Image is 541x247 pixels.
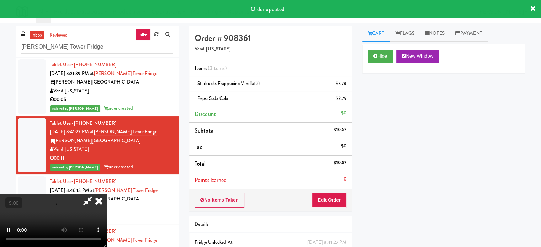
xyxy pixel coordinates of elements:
[72,61,116,68] span: · [PHONE_NUMBER]
[72,178,116,185] span: · [PHONE_NUMBER]
[396,50,439,63] button: New Window
[50,78,173,87] div: [PERSON_NAME][GEOGRAPHIC_DATA]
[50,70,94,77] span: [DATE] 8:21:39 PM at
[195,127,215,135] span: Subtotal
[16,174,179,224] li: Tablet User· [PHONE_NUMBER][DATE] 8:46:13 PM at[PERSON_NAME] Tower Fridge[PERSON_NAME][GEOGRAPHIC...
[195,176,227,184] span: Points Earned
[48,31,70,40] a: reviewed
[195,64,227,72] span: Items
[50,105,100,112] span: reviewed by [PERSON_NAME]
[94,70,157,77] a: [PERSON_NAME] Tower Fridge
[333,125,346,134] div: $10.57
[195,33,346,43] h4: Order # 908361
[94,128,157,135] a: [PERSON_NAME] Tower Fridge
[50,120,116,127] a: Tablet User· [PHONE_NUMBER]
[195,238,346,247] div: Fridge Unlocked At
[212,64,225,72] ng-pluralize: items
[333,159,346,167] div: $10.57
[336,94,347,103] div: $2.79
[341,109,346,118] div: $0
[94,237,157,243] a: [PERSON_NAME] Tower Fridge
[195,220,346,229] div: Details
[251,5,285,13] span: Order updated
[94,187,158,194] a: [PERSON_NAME] Tower Fridge
[136,29,150,41] a: all
[50,154,173,163] div: 00:11
[208,64,227,72] span: (3 )
[195,160,206,168] span: Total
[50,164,100,171] span: reviewed by [PERSON_NAME]
[307,238,346,247] div: [DATE] 8:41:27 PM
[104,163,133,170] span: order created
[50,195,173,204] div: [PERSON_NAME][GEOGRAPHIC_DATA]
[450,26,488,42] a: Payment
[195,193,244,208] button: No Items Taken
[50,204,173,213] div: Vend [US_STATE]
[50,95,173,104] div: 00:05
[254,80,260,87] span: (2)
[197,80,260,87] span: Starbucks Frappucino Vanilla
[197,95,228,102] span: Pepsi Soda Cola
[344,175,346,184] div: 0
[341,142,346,151] div: $0
[16,116,179,175] li: Tablet User· [PHONE_NUMBER][DATE] 8:41:27 PM at[PERSON_NAME] Tower Fridge[PERSON_NAME][GEOGRAPHIC...
[195,47,346,52] h5: Vend [US_STATE]
[104,105,133,112] span: order created
[50,136,173,145] div: [PERSON_NAME][GEOGRAPHIC_DATA]
[21,41,173,54] input: Search vision orders
[50,145,173,154] div: Vend [US_STATE]
[195,143,202,151] span: Tax
[50,61,116,68] a: Tablet User· [PHONE_NUMBER]
[50,128,94,135] span: [DATE] 8:41:27 PM at
[30,31,44,40] a: inbox
[72,120,116,127] span: · [PHONE_NUMBER]
[50,212,173,221] div: 00:15
[336,79,347,88] div: $7.78
[50,187,94,194] span: [DATE] 8:46:13 PM at
[362,26,390,42] a: Cart
[50,178,116,185] a: Tablet User· [PHONE_NUMBER]
[368,50,393,63] button: Hide
[50,87,173,96] div: Vend [US_STATE]
[16,58,179,116] li: Tablet User· [PHONE_NUMBER][DATE] 8:21:39 PM at[PERSON_NAME] Tower Fridge[PERSON_NAME][GEOGRAPHIC...
[312,193,346,208] button: Edit Order
[195,110,216,118] span: Discount
[390,26,420,42] a: Flags
[420,26,450,42] a: Notes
